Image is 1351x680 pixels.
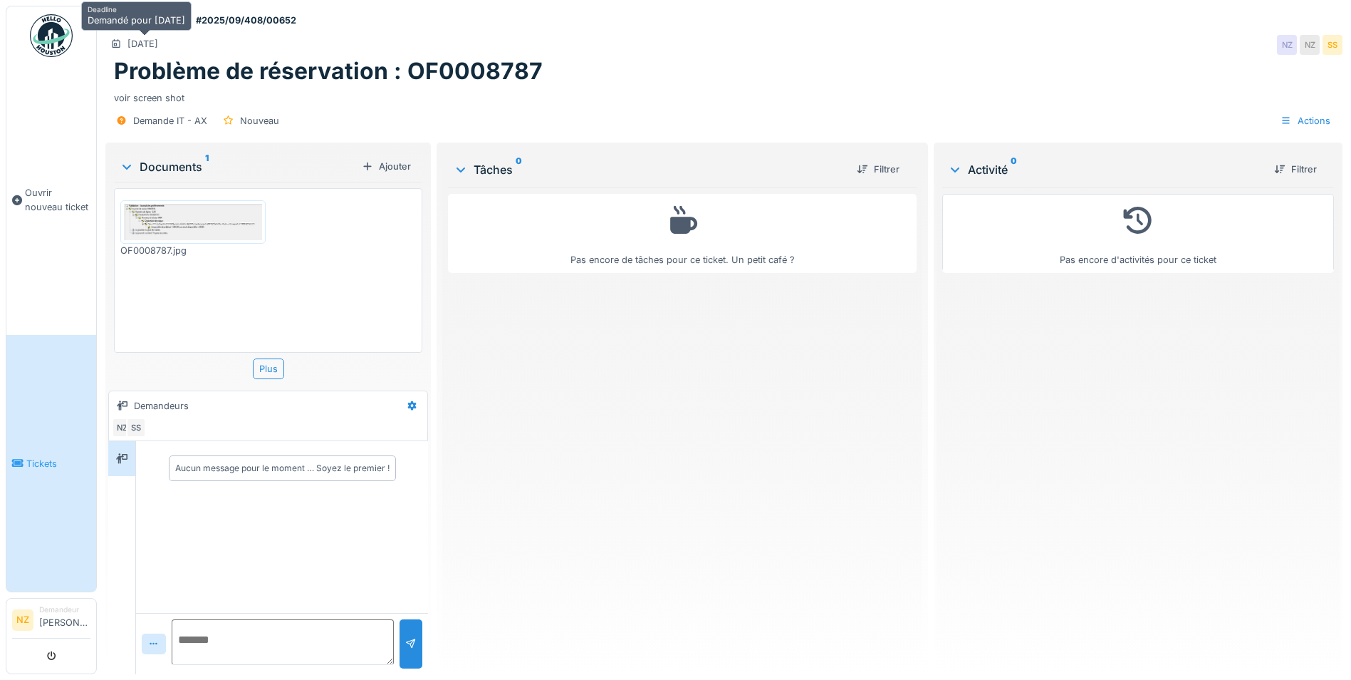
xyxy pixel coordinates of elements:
div: Actions [1274,110,1337,131]
span: Tickets [26,457,90,470]
div: NZ [112,418,132,438]
div: Demandeur [39,604,90,615]
div: Demandeurs [134,399,189,413]
div: Documents [120,158,356,175]
div: voir screen shot [114,86,1334,105]
div: Filtrer [851,160,905,179]
div: Demande IT - AX [133,114,207,128]
div: Pas encore d'activités pour ce ticket [951,200,1325,267]
div: Pas encore de tâches pour ce ticket. Un petit café ? [457,200,907,267]
a: NZ Demandeur[PERSON_NAME] [12,604,90,639]
div: Filtrer [1268,160,1323,179]
div: NZ [1277,35,1297,55]
div: Nouveau [240,114,279,128]
span: Ouvrir nouveau ticket [25,186,90,213]
h6: Deadline [88,5,185,14]
sup: 1 [205,158,209,175]
div: Plus [253,359,284,379]
img: Badge_color-CXgf-gQk.svg [30,14,73,57]
sup: 0 [516,161,522,178]
div: NZ [1300,35,1320,55]
div: Activité [948,161,1263,178]
sup: 0 [1011,161,1017,178]
div: OF0008787.jpg [120,244,266,257]
img: 9h0vdof64ur28z3j3ldiz5nmoyng [124,204,262,240]
a: Tickets [6,335,96,592]
div: Aucun message pour le moment … Soyez le premier ! [175,462,390,475]
div: Ajouter [356,157,417,176]
h1: Problème de réservation : OF0008787 [114,58,543,85]
li: [PERSON_NAME] [39,604,90,635]
div: Demandé pour [DATE] [81,1,192,31]
a: Ouvrir nouveau ticket [6,65,96,335]
div: [DATE] [127,37,158,51]
div: SS [126,418,146,438]
li: NZ [12,609,33,631]
div: SS [1323,35,1342,55]
div: Tâches [454,161,845,178]
strong: #2025/09/408/00652 [190,14,302,27]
